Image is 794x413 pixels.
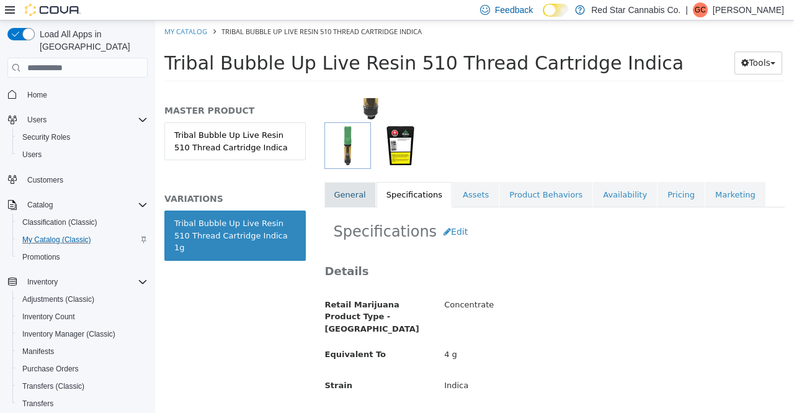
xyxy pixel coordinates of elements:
h2: Specifications [179,200,621,223]
button: Inventory Count [12,308,153,325]
span: Inventory Count [22,312,75,322]
span: Classification (Classic) [22,217,97,227]
span: GC [695,2,706,17]
h5: MASTER PRODUCT [9,84,151,96]
button: Catalog [22,197,58,212]
button: Users [12,146,153,163]
a: Tribal Bubble Up Live Resin 510 Thread Cartridge Indica [9,102,151,140]
button: Edit [282,200,319,223]
span: Inventory Count [17,309,148,324]
button: Transfers (Classic) [12,378,153,395]
div: 4 g [280,324,638,345]
span: My Catalog (Classic) [22,235,91,245]
button: Adjustments (Classic) [12,291,153,308]
a: Home [22,88,52,102]
span: Users [17,147,148,162]
h3: Details [170,243,630,258]
span: Transfers [17,396,148,411]
span: Retail Marijuana Product Type - [GEOGRAPHIC_DATA] [170,279,264,313]
div: Indica [280,355,638,376]
a: Transfers [17,396,58,411]
a: Pricing [502,161,550,188]
span: Customers [27,175,63,185]
span: Equivalent To [170,329,231,338]
span: Feedback [495,4,533,16]
button: Security Roles [12,129,153,146]
img: Cova [25,4,81,16]
a: Adjustments (Classic) [17,292,99,307]
span: Classification (Classic) [17,215,148,230]
a: Inventory Manager (Classic) [17,327,120,342]
span: Inventory Manager (Classic) [22,329,115,339]
a: Security Roles [17,130,75,145]
span: Security Roles [17,130,148,145]
div: Tribal Bubble Up Live Resin 510 Thread Cartridge Indica 1g [19,197,141,234]
p: | [685,2,688,17]
button: Purchase Orders [12,360,153,378]
span: Catalog [22,197,148,212]
a: Customers [22,173,68,188]
h5: VARIATIONS [9,173,151,184]
span: Users [22,112,148,127]
button: Inventory Manager (Classic) [12,325,153,343]
button: Tools [579,31,627,54]
span: Load All Apps in [GEOGRAPHIC_DATA] [35,28,148,53]
span: Promotions [17,250,148,265]
span: Transfers (Classic) [17,379,148,394]
p: Red Star Cannabis Co. [591,2,680,17]
span: Catalog [27,200,53,210]
span: Tribal Bubble Up Live Resin 510 Thread Cartridge Indica [9,32,529,53]
button: Home [2,85,153,103]
span: Users [27,115,47,125]
a: Promotions [17,250,65,265]
a: Transfers (Classic) [17,379,89,394]
button: Manifests [12,343,153,360]
span: Tribal Bubble Up Live Resin 510 Thread Cartridge Indica [66,6,267,16]
p: [PERSON_NAME] [713,2,784,17]
a: Manifests [17,344,59,359]
span: Inventory [22,275,148,289]
a: My Catalog [9,6,52,16]
span: Customers [22,172,148,188]
span: Inventory [27,277,58,287]
button: My Catalog (Classic) [12,231,153,248]
span: Health Canada Reporting Category [170,391,259,413]
span: Home [22,86,148,102]
button: Catalog [2,196,153,214]
a: My Catalog (Classic) [17,232,96,247]
div: Concentrate [280,274,638,296]
span: Promotions [22,252,60,262]
span: My Catalog (Classic) [17,232,148,247]
button: Transfers [12,395,153,412]
a: Marketing [550,161,610,188]
div: Extracts Inhaled [280,386,638,407]
span: Adjustments (Classic) [22,294,94,304]
span: Purchase Orders [22,364,79,374]
a: Specifications [221,161,297,188]
span: Purchase Orders [17,361,148,376]
button: Customers [2,171,153,189]
a: Classification (Classic) [17,215,102,230]
a: Availability [438,161,502,188]
span: Users [22,150,42,160]
span: Manifests [17,344,148,359]
div: Gianfranco Catalano [693,2,708,17]
input: Dark Mode [543,4,569,17]
span: Manifests [22,347,54,356]
span: Adjustments (Classic) [17,292,148,307]
a: Users [17,147,47,162]
a: Assets [298,161,344,188]
button: Inventory [22,275,63,289]
span: Transfers [22,399,53,409]
span: Transfers (Classic) [22,381,84,391]
a: Inventory Count [17,309,80,324]
span: Security Roles [22,132,70,142]
button: Users [2,111,153,129]
button: Inventory [2,273,153,291]
span: Inventory Manager (Classic) [17,327,148,342]
span: Strain [170,360,197,370]
button: Promotions [12,248,153,266]
a: Purchase Orders [17,361,84,376]
a: Product Behaviors [344,161,437,188]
